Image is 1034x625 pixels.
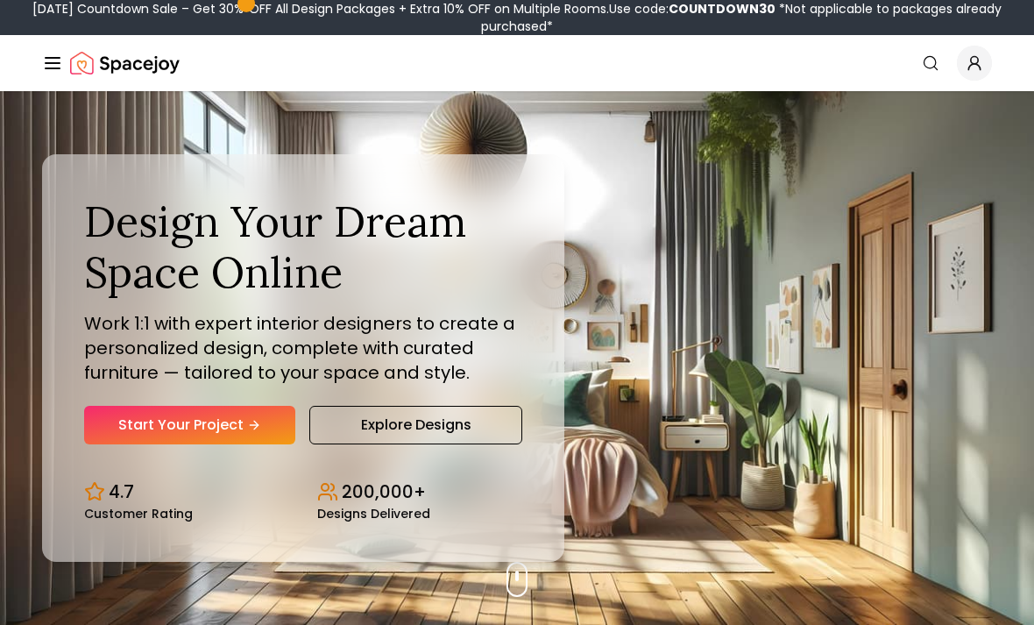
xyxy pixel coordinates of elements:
[70,46,180,81] img: Spacejoy Logo
[317,508,430,520] small: Designs Delivered
[84,196,522,297] h1: Design Your Dream Space Online
[42,35,992,91] nav: Global
[84,508,193,520] small: Customer Rating
[84,311,522,385] p: Work 1:1 with expert interior designers to create a personalized design, complete with curated fu...
[70,46,180,81] a: Spacejoy
[309,406,522,444] a: Explore Designs
[109,479,134,504] p: 4.7
[84,406,295,444] a: Start Your Project
[342,479,426,504] p: 200,000+
[84,465,522,520] div: Design stats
